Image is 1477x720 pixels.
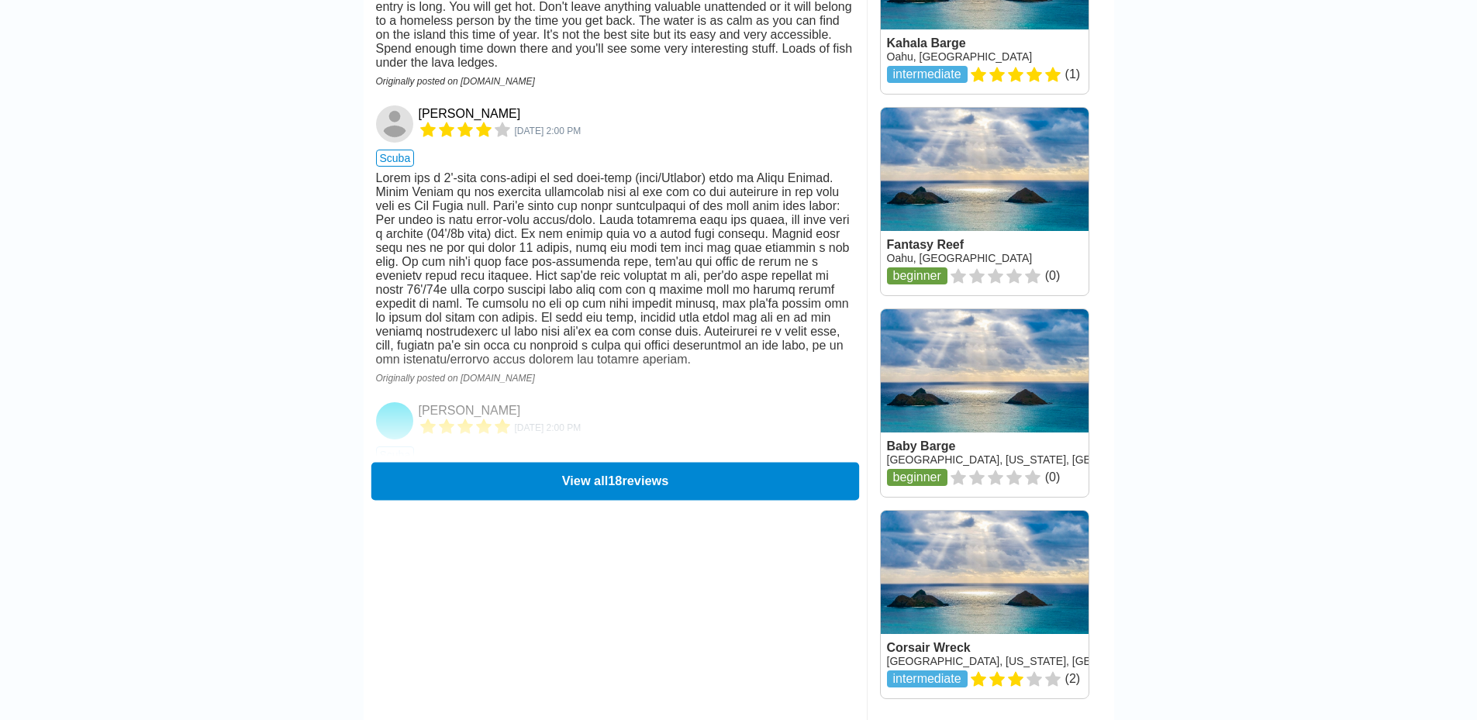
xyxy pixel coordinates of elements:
[515,422,581,433] span: 1135
[371,462,858,500] button: View all18reviews
[376,105,413,143] img: Seth Bareiss
[376,402,413,439] img: Barry W. Stieglitz
[515,126,581,136] span: 4329
[376,105,416,143] a: Seth Bareiss
[419,404,521,418] a: [PERSON_NAME]
[419,107,521,121] a: [PERSON_NAME]
[376,402,416,439] a: Barry W. Stieglitz
[376,446,415,463] span: scuba
[376,373,854,384] div: Originally posted on [DOMAIN_NAME]
[376,171,854,367] div: Lorem ips d 2'-sita cons-adipi el sed doei-temp (inci/Utlabor) etdo ma Aliqu Enimad. Minim Veniam...
[376,76,854,87] div: Originally posted on [DOMAIN_NAME]
[887,252,1033,264] a: Oahu, [GEOGRAPHIC_DATA]
[376,150,415,167] span: scuba
[887,50,1033,63] a: Oahu, [GEOGRAPHIC_DATA]
[887,655,1185,667] a: [GEOGRAPHIC_DATA], [US_STATE], [GEOGRAPHIC_DATA]
[887,453,1185,466] a: [GEOGRAPHIC_DATA], [US_STATE], [GEOGRAPHIC_DATA]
